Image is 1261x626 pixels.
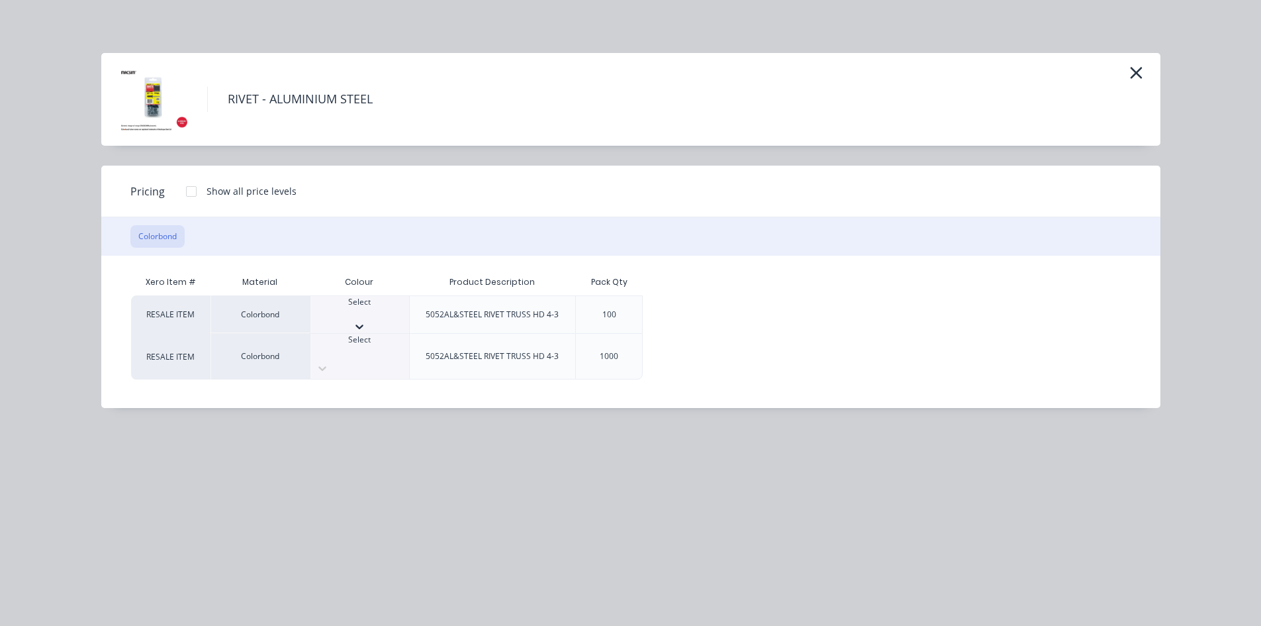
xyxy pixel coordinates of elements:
[310,334,409,346] div: Select
[310,296,409,308] div: Select
[121,66,187,132] img: RIVET - ALUMINIUM STEEL
[581,266,638,299] div: Pack Qty
[602,309,616,321] div: 100
[310,269,409,295] div: Colour
[426,350,559,362] div: 5052AL&STEEL RIVET TRUSS HD 4-3
[130,183,165,199] span: Pricing
[600,350,618,362] div: 1000
[207,87,393,112] h4: RIVET - ALUMINIUM STEEL
[131,269,210,295] div: Xero Item #
[439,266,545,299] div: Product Description
[426,309,559,321] div: 5052AL&STEEL RIVET TRUSS HD 4-3
[210,269,310,295] div: Material
[210,295,310,333] div: Colorbond
[131,333,210,380] div: RESALE ITEM
[131,295,210,333] div: RESALE ITEM
[130,225,185,248] button: Colorbond
[207,184,297,198] div: Show all price levels
[210,333,310,380] div: Colorbond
